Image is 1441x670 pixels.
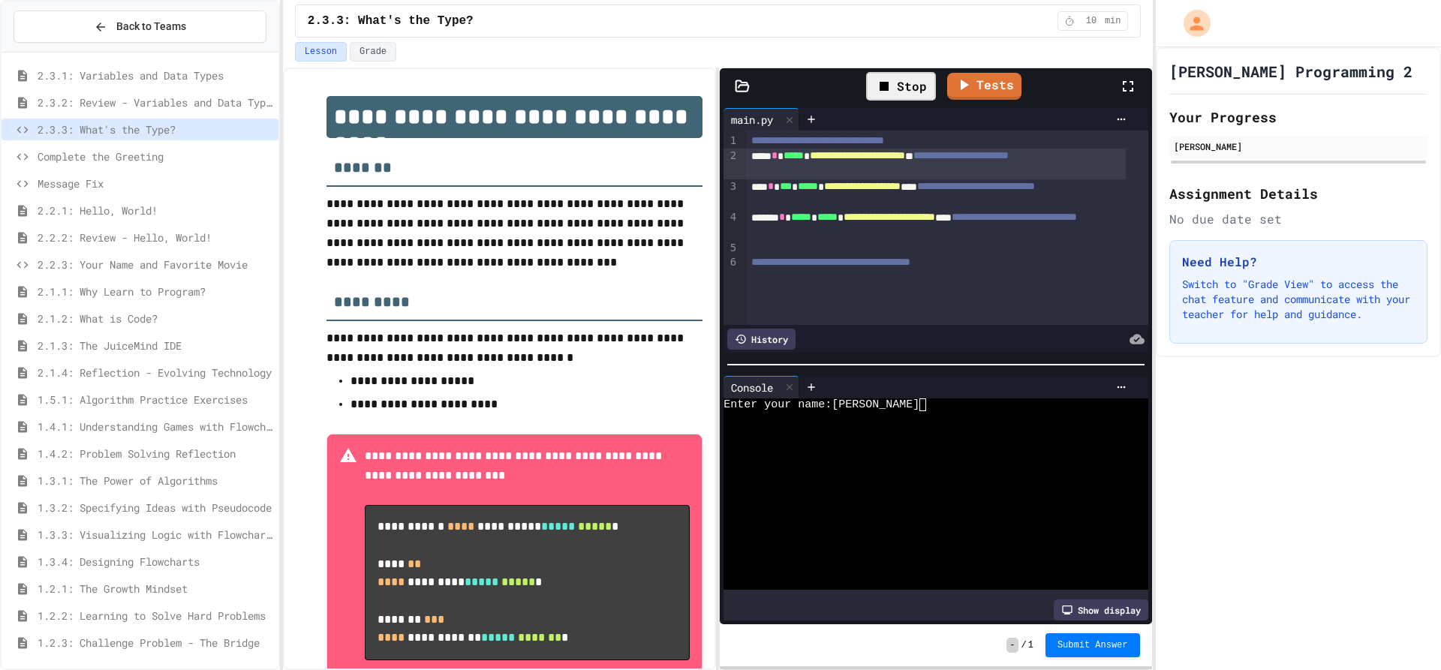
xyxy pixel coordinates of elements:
[38,257,272,272] span: 2.2.3: Your Name and Favorite Movie
[38,230,272,245] span: 2.2.2: Review - Hello, World!
[38,446,272,461] span: 1.4.2: Problem Solving Reflection
[1169,183,1427,204] h2: Assignment Details
[14,11,266,43] button: Back to Teams
[38,581,272,596] span: 1.2.1: The Growth Mindset
[38,365,272,380] span: 2.1.4: Reflection - Evolving Technology
[1169,61,1412,82] h1: [PERSON_NAME] Programming 2
[724,134,739,149] div: 1
[38,608,272,623] span: 1.2.2: Learning to Solve Hard Problems
[727,329,796,350] div: History
[1006,638,1018,653] span: -
[38,419,272,434] span: 1.4.1: Understanding Games with Flowcharts
[724,179,739,210] div: 3
[38,338,272,353] span: 2.1.3: The JuiceMind IDE
[724,398,919,411] span: Enter your name:[PERSON_NAME]
[38,392,272,407] span: 1.5.1: Algorithm Practice Exercises
[38,554,272,569] span: 1.3.4: Designing Flowcharts
[724,108,799,131] div: main.py
[38,203,272,218] span: 2.2.1: Hello, World!
[38,284,272,299] span: 2.1.1: Why Learn to Program?
[38,311,272,326] span: 2.1.2: What is Code?
[1057,639,1128,651] span: Submit Answer
[38,527,272,542] span: 1.3.3: Visualizing Logic with Flowcharts
[724,149,739,179] div: 2
[38,500,272,515] span: 1.3.2: Specifying Ideas with Pseudocode
[1105,15,1121,27] span: min
[38,122,272,137] span: 2.3.3: What's the Type?
[1182,277,1415,322] p: Switch to "Grade View" to access the chat feature and communicate with your teacher for help and ...
[724,255,739,270] div: 6
[724,376,799,398] div: Console
[1168,6,1214,41] div: My Account
[38,635,272,650] span: 1.2.3: Challenge Problem - The Bridge
[724,210,739,241] div: 4
[1169,107,1427,128] h2: Your Progress
[724,380,781,395] div: Console
[724,112,781,128] div: main.py
[1054,599,1148,620] div: Show display
[1028,639,1033,651] span: 1
[1021,639,1027,651] span: /
[295,42,347,62] button: Lesson
[350,42,396,62] button: Grade
[116,19,186,35] span: Back to Teams
[308,12,474,30] span: 2.3.3: What's the Type?
[947,73,1021,100] a: Tests
[1174,140,1423,153] div: [PERSON_NAME]
[866,72,936,101] div: Stop
[38,68,272,83] span: 2.3.1: Variables and Data Types
[1045,633,1140,657] button: Submit Answer
[38,176,272,191] span: Message Fix
[1182,253,1415,271] h3: Need Help?
[38,149,272,164] span: Complete the Greeting
[38,95,272,110] span: 2.3.2: Review - Variables and Data Types
[38,473,272,488] span: 1.3.1: The Power of Algorithms
[724,241,739,256] div: 5
[1169,210,1427,228] div: No due date set
[1079,15,1103,27] span: 10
